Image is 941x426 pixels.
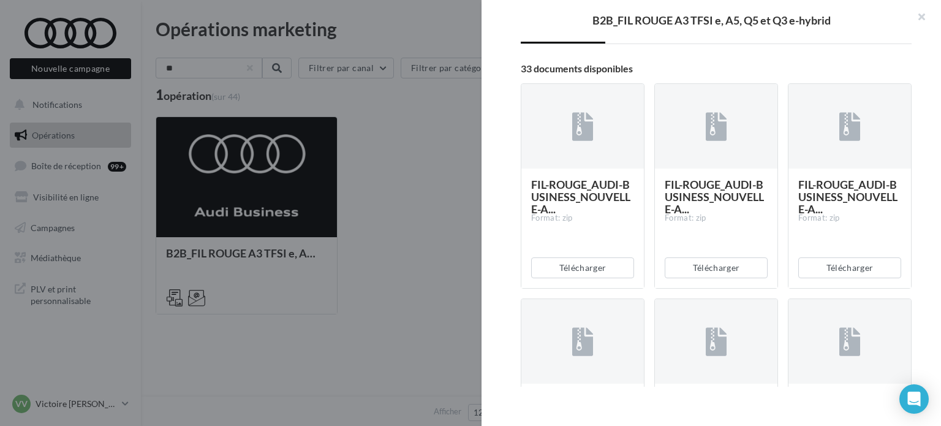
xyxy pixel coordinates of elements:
[521,64,912,74] div: 33 documents disponibles
[665,213,768,224] div: Format: zip
[798,213,901,224] div: Format: zip
[531,257,634,278] button: Télécharger
[665,257,768,278] button: Télécharger
[798,257,901,278] button: Télécharger
[665,178,764,216] span: FIL-ROUGE_AUDI-BUSINESS_NOUVELLE-A...
[798,178,898,216] span: FIL-ROUGE_AUDI-BUSINESS_NOUVELLE-A...
[501,15,921,26] div: B2B_FIL ROUGE A3 TFSI e, A5, Q5 et Q3 e-hybrid
[899,384,929,414] div: Open Intercom Messenger
[531,178,630,216] span: FIL-ROUGE_AUDI-BUSINESS_NOUVELLE-A...
[531,213,634,224] div: Format: zip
